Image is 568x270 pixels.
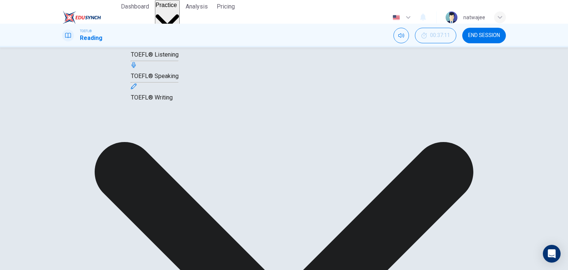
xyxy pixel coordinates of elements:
span: TOEFL® Speaking [131,72,179,80]
div: TOEFL® Listening [131,40,179,59]
span: Analysis [186,2,208,11]
div: Open Intercom Messenger [543,245,561,263]
h1: Reading [80,34,102,43]
span: TOEFL® [80,28,92,34]
a: EduSynch logo [62,10,118,25]
span: 00:37:11 [430,33,450,38]
div: Mute [393,28,409,43]
span: TOEFL® Listening [131,51,179,58]
img: en [392,15,401,20]
span: Pricing [217,2,235,11]
button: 00:37:11 [415,28,456,43]
span: Practice [156,2,177,8]
span: Dashboard [121,2,149,11]
div: TOEFL® Speaking [131,61,179,81]
img: Profile picture [446,11,457,23]
span: END SESSION [468,33,500,38]
div: TOEFL® Writing [131,83,179,102]
span: TOEFL® Writing [131,94,173,101]
button: END SESSION [462,28,506,43]
img: EduSynch logo [62,10,101,25]
div: Hide [415,28,456,43]
div: natwajee [463,13,485,22]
